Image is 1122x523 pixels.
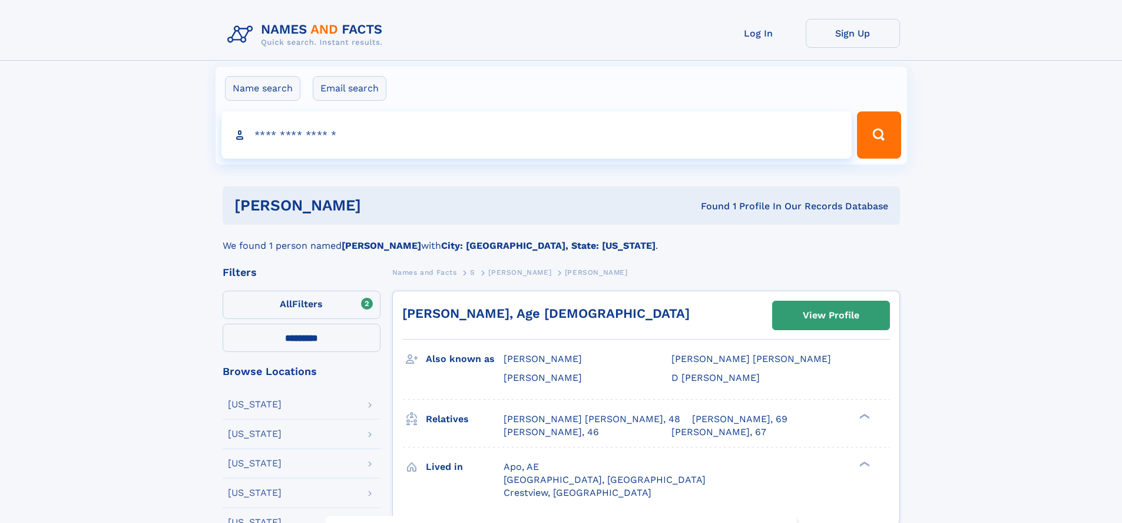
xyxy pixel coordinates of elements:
span: [PERSON_NAME] [PERSON_NAME] [671,353,831,364]
h3: Also known as [426,349,504,369]
a: [PERSON_NAME], 46 [504,426,599,439]
div: Browse Locations [223,366,380,377]
a: [PERSON_NAME], 69 [692,413,787,426]
div: [US_STATE] [228,488,282,498]
span: [GEOGRAPHIC_DATA], [GEOGRAPHIC_DATA] [504,474,706,485]
div: ❯ [856,460,871,468]
span: [PERSON_NAME] [488,268,551,277]
b: [PERSON_NAME] [342,240,421,251]
span: D [PERSON_NAME] [671,372,760,383]
span: Crestview, [GEOGRAPHIC_DATA] [504,487,651,498]
a: S [470,265,475,279]
div: Filters [223,267,380,278]
h1: [PERSON_NAME] [234,198,531,213]
span: [PERSON_NAME] [504,372,582,383]
label: Name search [225,76,300,101]
button: Search Button [857,111,901,159]
span: [PERSON_NAME] [504,353,582,364]
span: Apo, AE [504,461,539,472]
div: [US_STATE] [228,459,282,468]
div: [US_STATE] [228,400,282,409]
label: Filters [223,291,380,319]
div: View Profile [803,302,859,329]
span: All [280,298,292,310]
div: We found 1 person named with . [223,225,900,253]
span: S [470,268,475,277]
div: [US_STATE] [228,429,282,439]
b: City: [GEOGRAPHIC_DATA], State: [US_STATE] [441,240,656,251]
a: [PERSON_NAME], Age [DEMOGRAPHIC_DATA] [402,306,690,321]
div: ❯ [856,412,871,420]
a: Names and Facts [392,265,457,279]
h3: Relatives [426,409,504,429]
a: [PERSON_NAME] [PERSON_NAME], 48 [504,413,680,426]
a: Sign Up [806,19,900,48]
span: [PERSON_NAME] [565,268,628,277]
h3: Lived in [426,457,504,477]
img: Logo Names and Facts [223,19,392,51]
label: Email search [313,76,386,101]
a: [PERSON_NAME], 67 [671,426,766,439]
a: View Profile [773,301,889,330]
a: [PERSON_NAME] [488,265,551,279]
a: Log In [711,19,806,48]
input: search input [221,111,852,159]
div: Found 1 Profile In Our Records Database [531,200,888,213]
